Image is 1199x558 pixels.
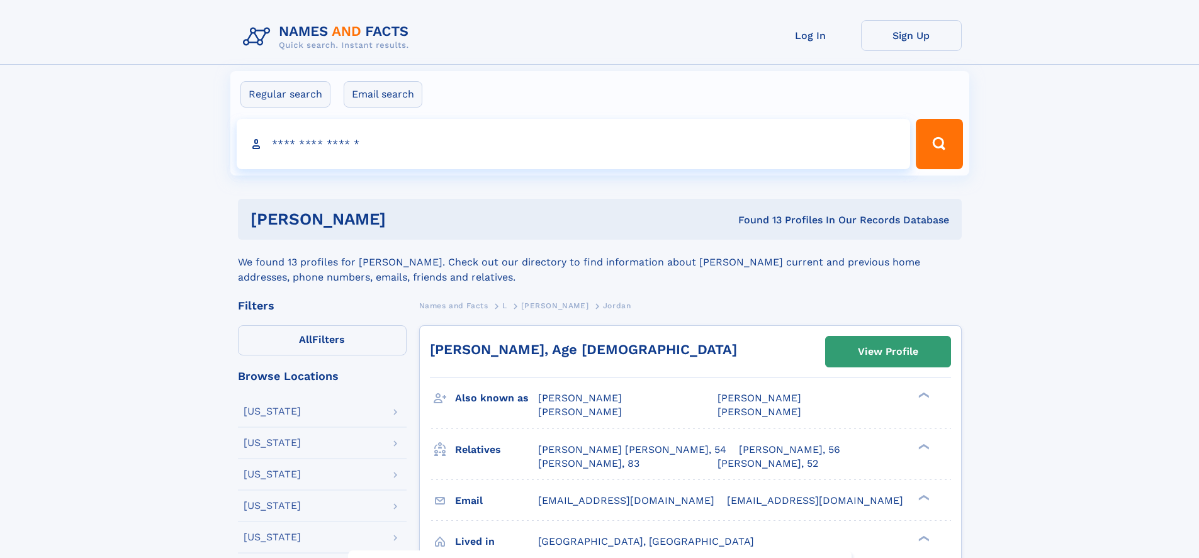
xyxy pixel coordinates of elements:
a: [PERSON_NAME], Age [DEMOGRAPHIC_DATA] [430,342,737,357]
span: [PERSON_NAME] [538,392,622,404]
span: L [502,301,507,310]
div: [US_STATE] [244,501,301,511]
div: [US_STATE] [244,406,301,416]
div: View Profile [858,337,918,366]
div: ❯ [915,391,930,399]
h1: [PERSON_NAME] [250,211,562,227]
a: [PERSON_NAME] [PERSON_NAME], 54 [538,443,726,457]
div: [US_STATE] [244,532,301,542]
a: [PERSON_NAME], 56 [739,443,840,457]
a: [PERSON_NAME], 83 [538,457,639,471]
span: Jordan [603,301,631,310]
span: [GEOGRAPHIC_DATA], [GEOGRAPHIC_DATA] [538,535,754,547]
div: We found 13 profiles for [PERSON_NAME]. Check out our directory to find information about [PERSON... [238,240,962,285]
div: Browse Locations [238,371,407,382]
div: ❯ [915,493,930,501]
img: Logo Names and Facts [238,20,419,54]
label: Filters [238,325,407,355]
input: search input [237,119,911,169]
div: Found 13 Profiles In Our Records Database [562,213,949,227]
h3: Email [455,490,538,511]
a: View Profile [826,337,950,367]
a: Sign Up [861,20,962,51]
a: L [502,298,507,313]
div: ❯ [915,534,930,542]
label: Regular search [240,81,330,108]
span: All [299,333,312,345]
span: [EMAIL_ADDRESS][DOMAIN_NAME] [538,494,714,506]
span: [EMAIL_ADDRESS][DOMAIN_NAME] [727,494,903,506]
span: [PERSON_NAME] [521,301,588,310]
div: Filters [238,300,407,311]
h3: Relatives [455,439,538,460]
span: [PERSON_NAME] [538,406,622,418]
a: [PERSON_NAME] [521,298,588,313]
div: [US_STATE] [244,469,301,479]
button: Search Button [916,119,962,169]
a: [PERSON_NAME], 52 [718,457,818,471]
a: Log In [760,20,861,51]
h3: Also known as [455,388,538,409]
div: ❯ [915,442,930,450]
label: Email search [344,81,422,108]
span: [PERSON_NAME] [718,392,801,404]
span: [PERSON_NAME] [718,406,801,418]
div: [US_STATE] [244,438,301,448]
h3: Lived in [455,531,538,552]
a: Names and Facts [419,298,488,313]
